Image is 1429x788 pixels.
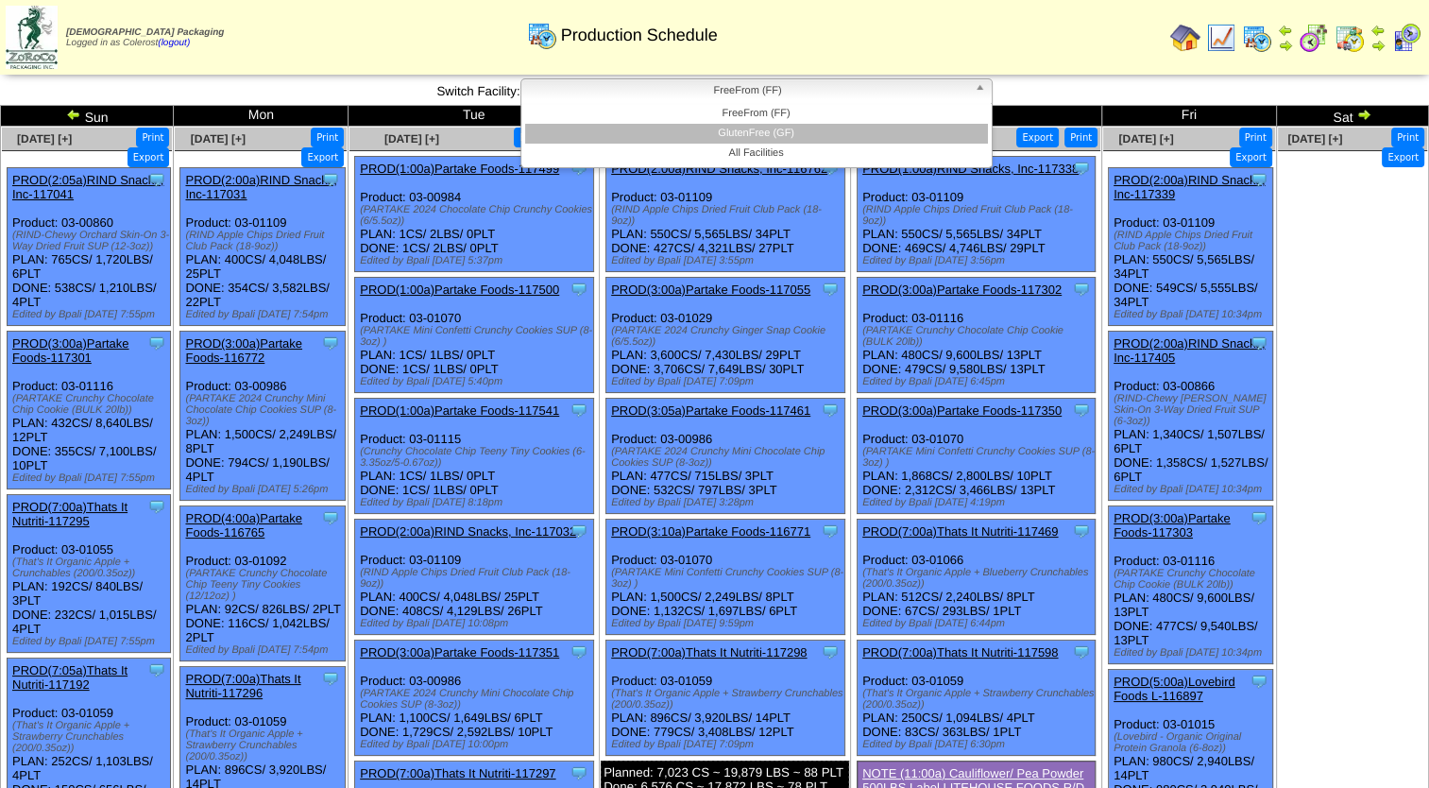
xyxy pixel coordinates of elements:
[66,107,81,122] img: arrowleft.gif
[1072,642,1091,661] img: Tooltip
[12,309,170,320] div: Edited by Bpali [DATE] 7:55pm
[527,20,557,50] img: calendarprod.gif
[858,157,1096,272] div: Product: 03-01109 PLAN: 550CS / 5,565LBS / 34PLT DONE: 469CS / 4,746LBS / 29PLT
[611,645,807,660] a: PROD(7:00a)Thats It Nutriti-117298
[12,393,170,416] div: (PARTAKE Crunchy Chocolate Chip Cookie (BULK 20lb))
[862,162,1079,176] a: PROD(1:00a)RIND Snacks, Inc-117338
[384,132,439,146] span: [DATE] [+]
[185,309,344,320] div: Edited by Bpali [DATE] 7:54pm
[1287,132,1342,146] span: [DATE] [+]
[862,283,1062,297] a: PROD(3:00a)Partake Foods-117302
[862,446,1095,469] div: (PARTAKE Mini Confetti Crunchy Cookies SUP (8‐3oz) )
[360,739,592,750] div: Edited by Bpali [DATE] 10:00pm
[185,230,344,252] div: (RIND Apple Chips Dried Fruit Club Pack (18-9oz))
[12,557,170,579] div: (That's It Organic Apple + Crunchables (200/0.35oz))
[360,618,592,629] div: Edited by Bpali [DATE] 10:08pm
[606,157,844,272] div: Product: 03-01109 PLAN: 550CS / 5,565LBS / 34PLT DONE: 427CS / 4,321LBS / 27PLT
[321,334,340,352] img: Tooltip
[862,497,1095,508] div: Edited by Bpali [DATE] 4:19pm
[1278,38,1293,53] img: arrowright.gif
[1109,506,1273,664] div: Product: 03-01116 PLAN: 480CS / 9,600LBS / 13PLT DONE: 477CS / 9,540LBS / 13PLT
[611,688,843,711] div: (That's It Organic Apple + Strawberry Crunchables (200/0.35oz))
[158,38,190,48] a: (logout)
[355,641,593,756] div: Product: 03-00986 PLAN: 1,100CS / 1,649LBS / 6PLT DONE: 1,729CS / 2,592LBS / 10PLT
[862,403,1062,418] a: PROD(3:00a)Partake Foods-117350
[1114,309,1272,320] div: Edited by Bpali [DATE] 10:34pm
[360,766,555,780] a: PROD(7:00a)Thats It Nutriti-117297
[862,567,1095,590] div: (That's It Organic Apple + Blueberry Crunchables (200/0.35oz))
[1102,106,1277,127] td: Fri
[525,144,988,163] li: All Facilities
[1391,23,1421,53] img: calendarcustomer.gif
[12,336,129,365] a: PROD(3:00a)Partake Foods-117301
[606,399,844,514] div: Product: 03-00986 PLAN: 477CS / 715LBS / 3PLT DONE: 532CS / 797LBS / 3PLT
[311,128,344,147] button: Print
[821,642,840,661] img: Tooltip
[1230,147,1272,167] button: Export
[606,520,844,635] div: Product: 03-01070 PLAN: 1,500CS / 2,249LBS / 8PLT DONE: 1,132CS / 1,697LBS / 6PLT
[611,283,810,297] a: PROD(3:00a)Partake Foods-117055
[1382,147,1424,167] button: Export
[525,104,988,124] li: FreeFrom (FF)
[611,567,843,590] div: (PARTAKE Mini Confetti Crunchy Cookies SUP (8‐3oz) )
[611,403,810,418] a: PROD(3:05a)Partake Foods-117461
[1335,23,1365,53] img: calendarinout.gif
[360,645,559,660] a: PROD(3:00a)Partake Foods-117351
[821,401,840,420] img: Tooltip
[185,568,344,602] div: (PARTAKE Crunchy Chocolate Chip Teeny Tiny Cookies (12/12oz) )
[8,168,171,326] div: Product: 03-00860 PLAN: 765CS / 1,720LBS / 6PLT DONE: 538CS / 1,210LBS / 4PLT
[570,522,588,540] img: Tooltip
[12,472,170,484] div: Edited by Bpali [DATE] 7:55pm
[17,132,72,146] a: [DATE] [+]
[570,401,588,420] img: Tooltip
[1250,508,1268,527] img: Tooltip
[360,403,559,418] a: PROD(1:00a)Partake Foods-117541
[529,79,967,102] span: FreeFrom (FF)
[611,162,827,176] a: PROD(2:00a)RIND Snacks, Inc-116762
[862,524,1058,539] a: PROD(7:00a)Thats It Nutriti-117469
[862,645,1058,660] a: PROD(7:00a)Thats It Nutriti-117598
[1118,132,1173,146] span: [DATE] [+]
[6,6,58,69] img: zoroco-logo-small.webp
[1356,107,1371,122] img: arrowright.gif
[862,325,1095,348] div: (PARTAKE Crunchy Chocolate Chip Cookie (BULK 20lb))
[147,660,166,679] img: Tooltip
[1114,568,1272,591] div: (PARTAKE Crunchy Chocolate Chip Cookie (BULK 20lb))
[561,26,718,45] span: Production Schedule
[1114,484,1272,495] div: Edited by Bpali [DATE] 10:34pm
[8,495,171,653] div: Product: 03-01055 PLAN: 192CS / 840LBS / 3PLT DONE: 232CS / 1,015LBS / 4PLT
[611,376,843,387] div: Edited by Bpali [DATE] 7:09pm
[360,325,592,348] div: (PARTAKE Mini Confetti Crunchy Cookies SUP (8‐3oz) )
[12,230,170,252] div: (RIND-Chewy Orchard Skin-On 3-Way Dried Fruit SUP (12-3oz))
[147,170,166,189] img: Tooltip
[360,688,592,711] div: (PARTAKE 2024 Crunchy Mini Chocolate Chip Cookies SUP (8-3oz))
[321,170,340,189] img: Tooltip
[128,147,170,167] button: Export
[355,278,593,393] div: Product: 03-01070 PLAN: 1CS / 1LBS / 0PLT DONE: 1CS / 1LBS / 0PLT
[862,255,1095,266] div: Edited by Bpali [DATE] 3:56pm
[147,334,166,352] img: Tooltip
[191,132,246,146] span: [DATE] [+]
[611,325,843,348] div: (PARTAKE 2024 Crunchy Ginger Snap Cookie (6/5.5oz))
[185,336,302,365] a: PROD(3:00a)Partake Foods-116772
[858,278,1096,393] div: Product: 03-01116 PLAN: 480CS / 9,600LBS / 13PLT DONE: 479CS / 9,580LBS / 13PLT
[606,641,844,756] div: Product: 03-01059 PLAN: 896CS / 3,920LBS / 14PLT DONE: 779CS / 3,408LBS / 12PLT
[180,332,345,501] div: Product: 03-00986 PLAN: 1,500CS / 2,249LBS / 8PLT DONE: 794CS / 1,190LBS / 4PLT
[66,27,224,38] span: [DEMOGRAPHIC_DATA] Packaging
[606,278,844,393] div: Product: 03-01029 PLAN: 3,600CS / 7,430LBS / 29PLT DONE: 3,706CS / 7,649LBS / 30PLT
[360,376,592,387] div: Edited by Bpali [DATE] 5:40pm
[355,157,593,272] div: Product: 03-00984 PLAN: 1CS / 2LBS / 0PLT DONE: 1CS / 2LBS / 0PLT
[321,508,340,527] img: Tooltip
[185,672,300,700] a: PROD(7:00a)Thats It Nutriti-117296
[862,618,1095,629] div: Edited by Bpali [DATE] 6:44pm
[858,399,1096,514] div: Product: 03-01070 PLAN: 1,868CS / 2,800LBS / 10PLT DONE: 2,312CS / 3,466LBS / 13PLT
[821,280,840,299] img: Tooltip
[570,642,588,661] img: Tooltip
[611,446,843,469] div: (PARTAKE 2024 Crunchy Mini Chocolate Chip Cookies SUP (8-3oz))
[1109,168,1273,326] div: Product: 03-01109 PLAN: 550CS / 5,565LBS / 34PLT DONE: 549CS / 5,555LBS / 34PLT
[1239,128,1272,147] button: Print
[1072,522,1091,540] img: Tooltip
[862,688,1095,711] div: (That's It Organic Apple + Strawberry Crunchables (200/0.35oz))
[12,636,170,647] div: Edited by Bpali [DATE] 7:55pm
[1299,23,1329,53] img: calendarblend.gif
